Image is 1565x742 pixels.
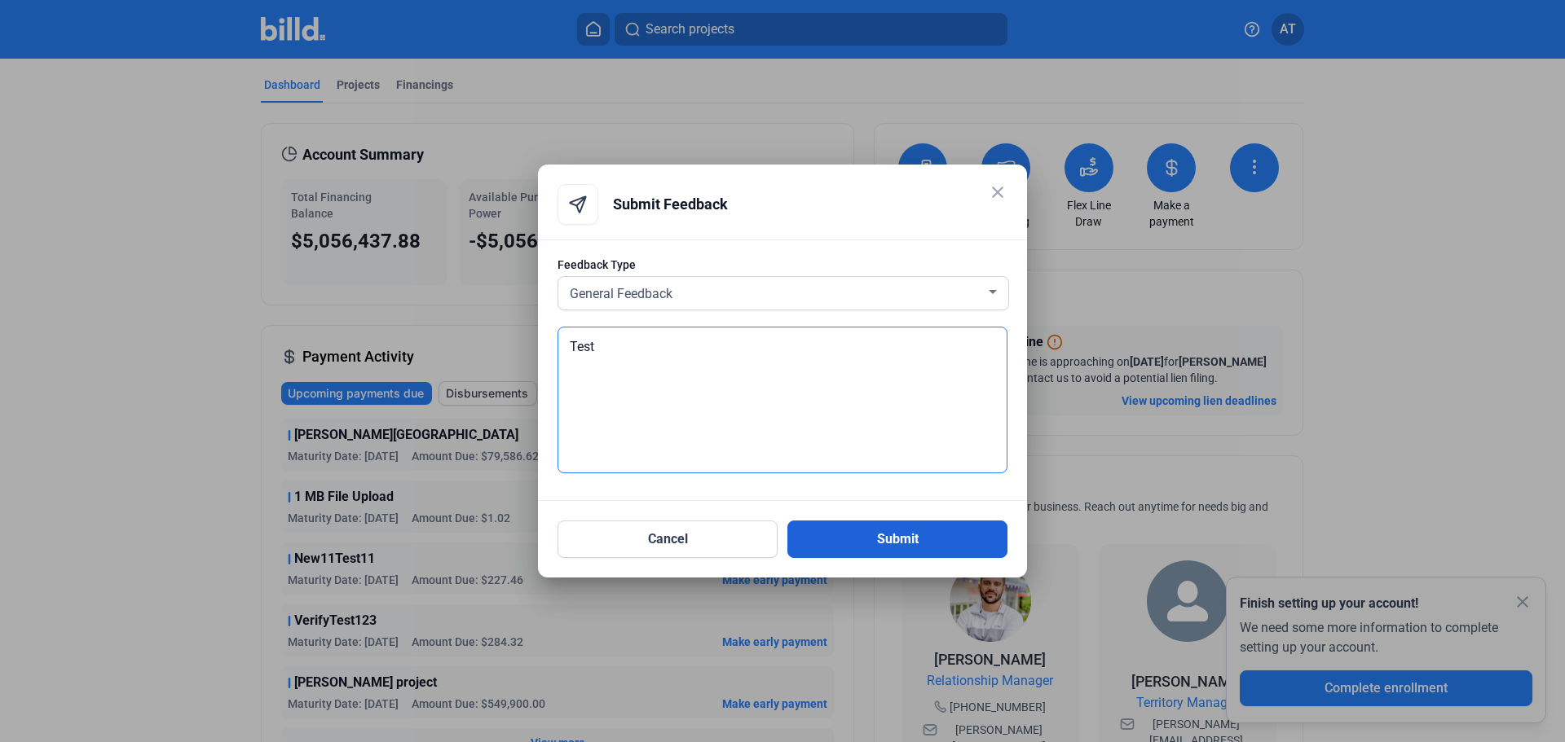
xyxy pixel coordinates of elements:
span: Feedback Type [558,257,636,273]
button: Cancel [558,520,778,558]
span: Submit Feedback [613,193,988,216]
button: Submit [787,520,1007,558]
mat-icon: close [988,182,1007,202]
span: General Feedback [570,286,672,301]
textarea: To enrich screen reader interactions, please activate Accessibility in Grammarly extension settings [558,327,1007,473]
